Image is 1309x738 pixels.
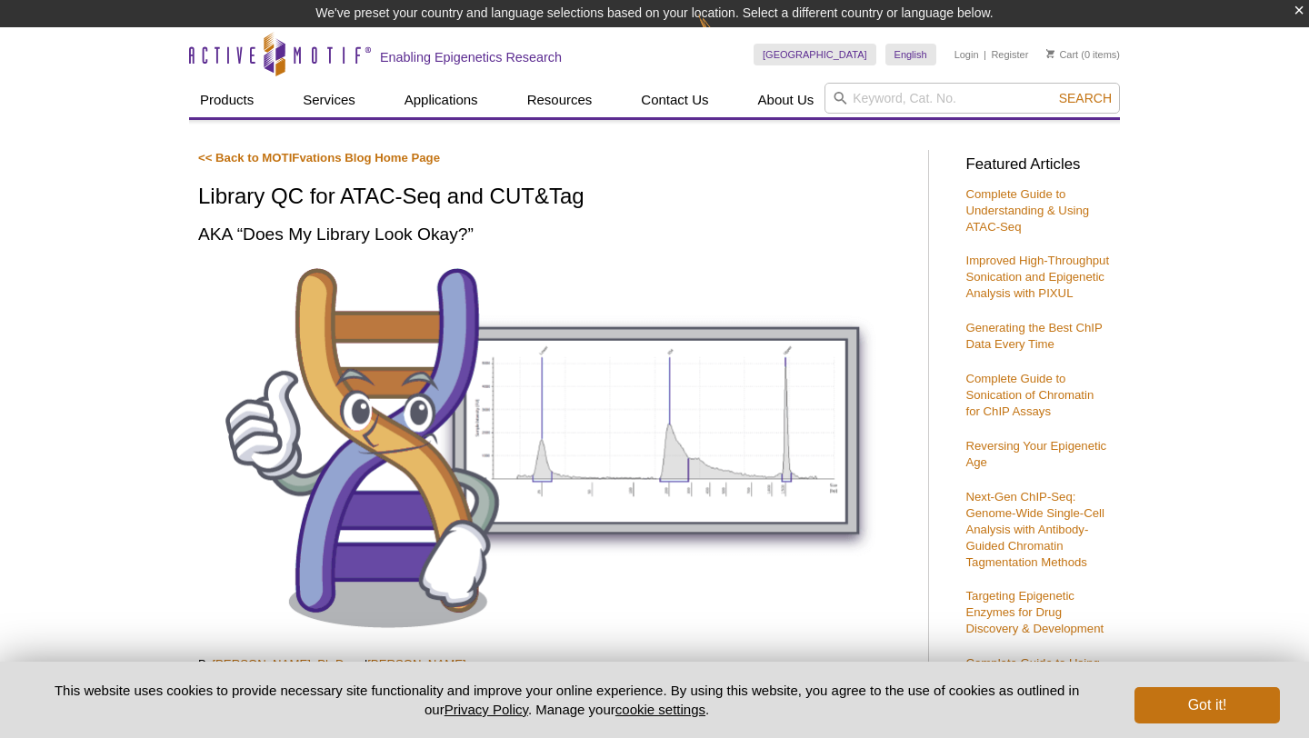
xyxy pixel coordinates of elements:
h2: AKA “Does My Library Look Okay?” [198,222,910,246]
a: Login [954,48,979,61]
button: Search [1054,90,1117,106]
a: Reversing Your Epigenetic Age [965,439,1106,469]
a: Products [189,83,265,117]
a: Contact Us [630,83,719,117]
a: Privacy Policy [445,702,528,717]
a: Generating the Best ChIP Data Every Time [965,321,1102,351]
a: Targeting Epigenetic Enzymes for Drug Discovery & Development [965,589,1104,635]
a: Next-Gen ChIP-Seq: Genome-Wide Single-Cell Analysis with Antibody-Guided Chromatin Tagmentation M... [965,490,1104,569]
img: Your Cart [1046,49,1054,58]
li: | [984,44,986,65]
a: << Back to MOTIFvations Blog Home Page [198,151,440,165]
span: Search [1059,91,1112,105]
input: Keyword, Cat. No. [824,83,1120,114]
a: Improved High-Throughput Sonication and Epigenetic Analysis with PIXUL [965,254,1109,300]
a: Applications [394,83,489,117]
a: Cart [1046,48,1078,61]
h1: Library QC for ATAC-Seq and CUT&Tag [198,184,910,211]
a: Complete Guide to Using RRBS for Genome-Wide DNA Methylation Analysis [965,656,1102,703]
img: Change Here [698,14,746,56]
a: [GEOGRAPHIC_DATA] [754,44,876,65]
a: English [885,44,936,65]
button: Got it! [1134,687,1280,723]
a: [PERSON_NAME], Ph.D. [212,657,347,671]
li: (0 items) [1046,44,1120,65]
a: [PERSON_NAME] [367,657,465,671]
a: Complete Guide to Understanding & Using ATAC-Seq [965,187,1089,234]
p: By and [198,656,910,673]
a: Complete Guide to Sonication of Chromatin for ChIP Assays [965,372,1094,418]
button: cookie settings [615,702,705,717]
p: This website uses cookies to provide necessary site functionality and improve your online experie... [29,681,1104,719]
img: Library QC for ATAC-Seq and CUT&Tag [198,260,910,635]
a: Resources [516,83,604,117]
a: Services [292,83,366,117]
h2: Enabling Epigenetics Research [380,49,562,65]
h3: Featured Articles [965,157,1111,173]
a: About Us [747,83,825,117]
a: Register [991,48,1028,61]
